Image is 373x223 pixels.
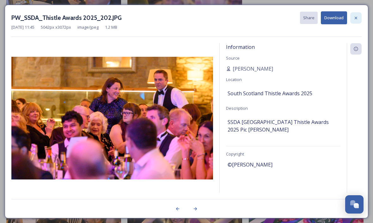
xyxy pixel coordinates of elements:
[300,12,318,24] button: Share
[226,55,240,61] span: Source
[226,151,244,157] span: Copyright
[77,24,99,30] span: image/jpeg
[226,77,242,82] span: Location
[226,44,255,50] span: Information
[11,57,213,179] img: PW_SSDA_Thistle%20Awards%202025_202.JPG
[11,13,122,22] h3: PW_SSDA_Thistle Awards 2025_202.JPG
[233,65,273,73] span: [PERSON_NAME]
[228,90,312,97] span: South Scotland Thistle Awards 2025
[105,24,117,30] span: 1.2 MB
[11,24,34,30] span: [DATE] 11:45
[226,105,248,111] span: Description
[345,195,364,214] button: Open Chat
[321,11,347,24] button: Download
[228,118,339,133] span: SSDA [GEOGRAPHIC_DATA] Thistle Awards 2025 Pic [PERSON_NAME]
[41,24,71,30] span: 5042 px x 3072 px
[228,161,272,168] span: ©[PERSON_NAME]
